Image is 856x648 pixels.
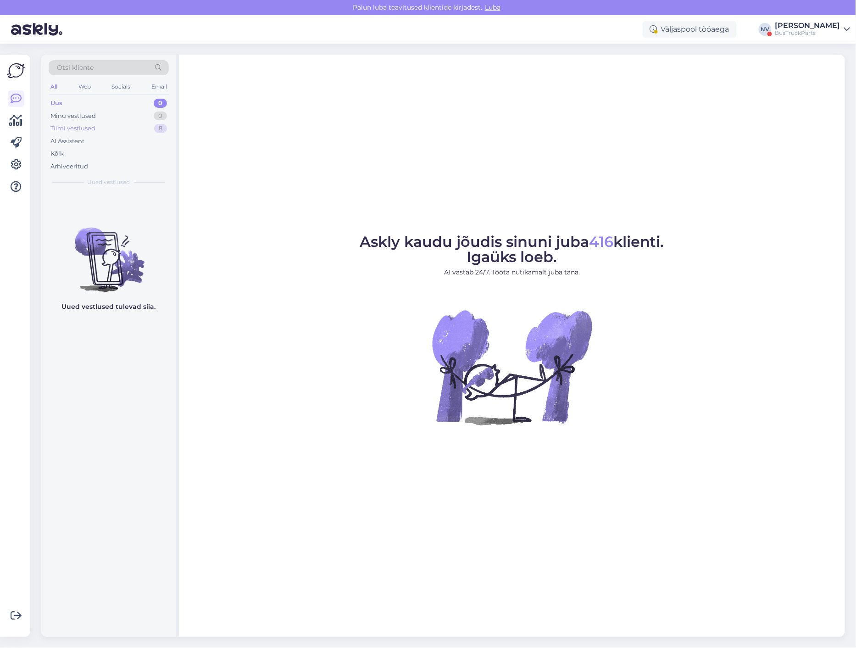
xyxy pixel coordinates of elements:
[110,81,132,93] div: Socials
[360,233,664,266] span: Askly kaudu jõudis sinuni juba klienti. Igaüks loeb.
[154,99,167,108] div: 0
[77,81,93,93] div: Web
[50,137,84,146] div: AI Assistent
[154,112,167,121] div: 0
[154,124,167,133] div: 8
[482,3,503,11] span: Luba
[88,178,130,186] span: Uued vestlused
[57,63,94,73] span: Otsi kliente
[50,162,88,171] div: Arhiveeritud
[643,21,737,38] div: Väljaspool tööaega
[775,29,840,37] div: BusTruckParts
[775,22,850,37] a: [PERSON_NAME]BusTruckParts
[41,211,176,294] img: No chats
[589,233,613,251] span: 416
[150,81,169,93] div: Email
[62,302,156,312] p: Uued vestlused tulevad siia.
[775,22,840,29] div: [PERSON_NAME]
[429,285,595,450] img: No Chat active
[49,81,59,93] div: All
[759,23,772,36] div: NV
[50,149,64,158] div: Kõik
[50,112,96,121] div: Minu vestlused
[360,268,664,277] p: AI vastab 24/7. Tööta nutikamalt juba täna.
[7,62,25,79] img: Askly Logo
[50,99,62,108] div: Uus
[50,124,95,133] div: Tiimi vestlused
